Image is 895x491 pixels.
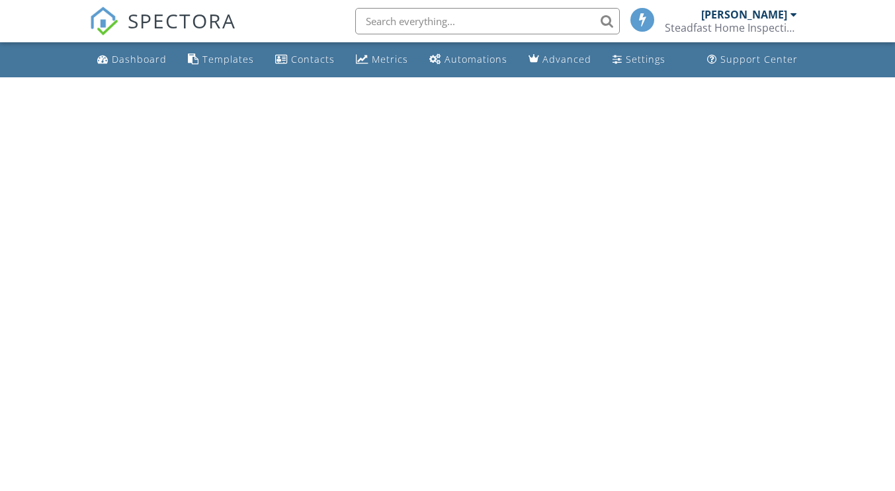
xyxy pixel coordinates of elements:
[702,48,803,72] a: Support Center
[542,53,591,65] div: Advanced
[89,7,118,36] img: The Best Home Inspection Software - Spectora
[523,48,597,72] a: Advanced
[89,18,236,46] a: SPECTORA
[424,48,513,72] a: Automations (Basic)
[112,53,167,65] div: Dashboard
[355,8,620,34] input: Search everything...
[128,7,236,34] span: SPECTORA
[270,48,340,72] a: Contacts
[372,53,408,65] div: Metrics
[607,48,671,72] a: Settings
[701,8,787,21] div: [PERSON_NAME]
[291,53,335,65] div: Contacts
[92,48,172,72] a: Dashboard
[183,48,259,72] a: Templates
[665,21,797,34] div: Steadfast Home Inspections llc
[445,53,507,65] div: Automations
[202,53,254,65] div: Templates
[351,48,413,72] a: Metrics
[626,53,665,65] div: Settings
[720,53,798,65] div: Support Center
